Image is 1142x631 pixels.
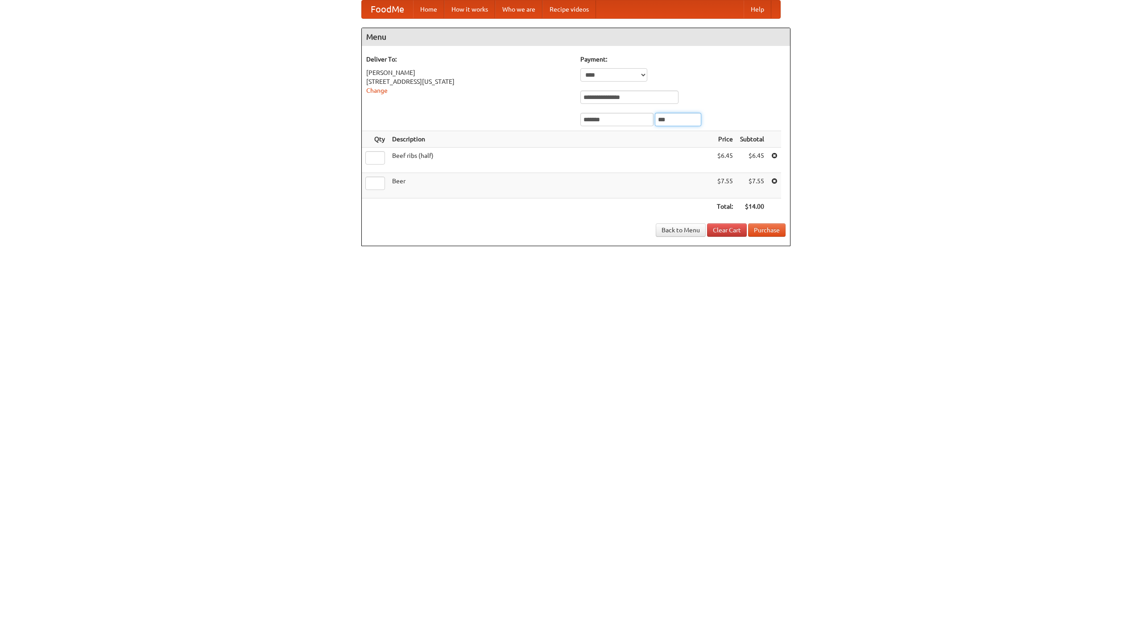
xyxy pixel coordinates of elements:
[495,0,542,18] a: Who we are
[362,131,389,148] th: Qty
[748,223,786,237] button: Purchase
[737,131,768,148] th: Subtotal
[737,198,768,215] th: $14.00
[366,55,571,64] h5: Deliver To:
[737,173,768,198] td: $7.55
[580,55,786,64] h5: Payment:
[413,0,444,18] a: Home
[444,0,495,18] a: How it works
[713,198,737,215] th: Total:
[656,223,706,237] a: Back to Menu
[713,173,737,198] td: $7.55
[362,0,413,18] a: FoodMe
[737,148,768,173] td: $6.45
[542,0,596,18] a: Recipe videos
[389,148,713,173] td: Beef ribs (half)
[366,87,388,94] a: Change
[707,223,747,237] a: Clear Cart
[366,77,571,86] div: [STREET_ADDRESS][US_STATE]
[389,131,713,148] th: Description
[713,148,737,173] td: $6.45
[389,173,713,198] td: Beer
[713,131,737,148] th: Price
[362,28,790,46] h4: Menu
[744,0,771,18] a: Help
[366,68,571,77] div: [PERSON_NAME]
